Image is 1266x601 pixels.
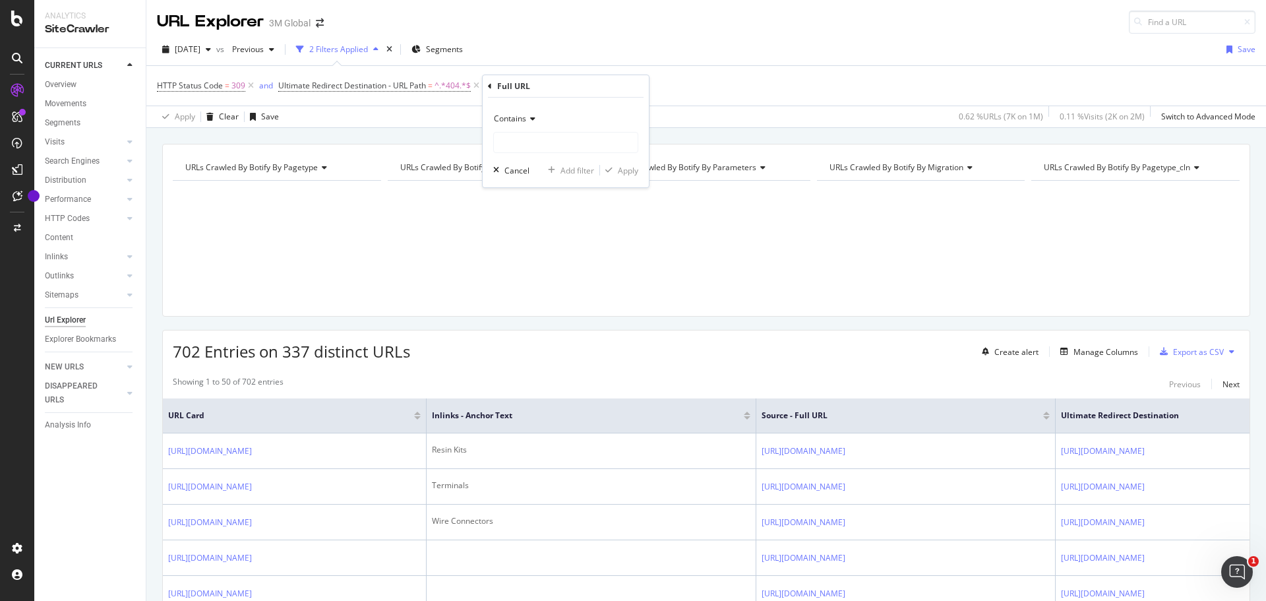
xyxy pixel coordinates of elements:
span: Inlinks - Anchor Text [432,410,724,422]
div: Performance [45,193,91,206]
div: Save [261,111,279,122]
button: Manage Columns [1055,344,1138,360]
span: Segments [426,44,463,55]
button: Create alert [977,341,1039,362]
button: Switch to Advanced Mode [1156,106,1255,127]
a: Performance [45,193,123,206]
h4: URLs Crawled By Botify By parameters [612,157,799,178]
div: Terminals [432,480,750,491]
h4: URLs Crawled By Botify By migration [827,157,1013,178]
button: 2 Filters Applied [291,39,384,60]
span: URL Card [168,410,411,422]
div: Save [1238,44,1255,55]
a: DISAPPEARED URLS [45,379,123,407]
div: DISAPPEARED URLS [45,379,111,407]
div: Wire Connectors [432,515,750,527]
button: Save [245,106,279,127]
div: Inlinks [45,250,68,264]
button: Segments [406,39,468,60]
a: [URL][DOMAIN_NAME] [168,587,252,600]
a: Overview [45,78,136,92]
div: Url Explorer [45,313,86,327]
div: Add filter [560,165,594,176]
a: Distribution [45,174,123,187]
div: Switch to Advanced Mode [1161,111,1255,122]
a: [URL][DOMAIN_NAME] [168,552,252,565]
a: Analysis Info [45,418,136,432]
span: = [225,80,229,91]
a: NEW URLS [45,360,123,374]
div: SiteCrawler [45,22,135,37]
a: CURRENT URLS [45,59,123,73]
a: [URL][DOMAIN_NAME] [1061,552,1145,565]
div: and [259,80,273,91]
a: [URL][DOMAIN_NAME] [762,445,845,458]
span: URLs Crawled By Botify By pagetype [185,162,318,173]
a: [URL][DOMAIN_NAME] [762,516,845,529]
span: Previous [227,44,264,55]
span: URLs Crawled By Botify By locale [400,162,522,173]
div: Analysis Info [45,418,91,432]
h4: URLs Crawled By Botify By pagetype_cln [1041,157,1228,178]
div: Distribution [45,174,86,187]
a: [URL][DOMAIN_NAME] [1061,587,1145,600]
a: Sitemaps [45,288,123,302]
div: Outlinks [45,269,74,283]
div: CURRENT URLS [45,59,102,73]
div: 0.62 % URLs ( 7K on 1M ) [959,111,1043,122]
div: Apply [618,165,638,176]
a: [URL][DOMAIN_NAME] [1061,445,1145,458]
a: Outlinks [45,269,123,283]
div: 2 Filters Applied [309,44,368,55]
div: Analytics [45,11,135,22]
div: times [384,43,395,56]
input: Find a URL [1129,11,1255,34]
span: 309 [231,77,245,95]
span: = [428,80,433,91]
a: [URL][DOMAIN_NAME] [168,445,252,458]
div: Overview [45,78,76,92]
div: 0.11 % Visits ( 2K on 2M ) [1060,111,1145,122]
a: [URL][DOMAIN_NAME] [168,516,252,529]
a: [URL][DOMAIN_NAME] [762,587,845,600]
a: Visits [45,135,123,149]
div: Clear [219,111,239,122]
h4: URLs Crawled By Botify By locale [398,157,584,178]
a: [URL][DOMAIN_NAME] [1061,480,1145,493]
div: 3M Global [269,16,311,30]
span: URLs Crawled By Botify By pagetype_cln [1044,162,1190,173]
div: Sitemaps [45,288,78,302]
div: Search Engines [45,154,100,168]
div: Cancel [504,165,529,176]
button: and [259,79,273,92]
div: Showing 1 to 50 of 702 entries [173,376,284,392]
span: 1 [1248,556,1259,567]
a: HTTP Codes [45,212,123,226]
button: Apply [157,106,195,127]
button: Cancel [488,164,529,177]
div: Previous [1169,379,1201,390]
button: Next [1222,376,1240,392]
iframe: Intercom live chat [1221,556,1253,588]
div: Explorer Bookmarks [45,332,116,346]
button: Previous [1169,376,1201,392]
div: Next [1222,379,1240,390]
div: Tooltip anchor [28,190,40,202]
span: Source - Full URL [762,410,1023,422]
div: HTTP Codes [45,212,90,226]
div: Content [45,231,73,245]
span: 2025 Aug. 10th [175,44,200,55]
a: [URL][DOMAIN_NAME] [168,480,252,493]
h4: URLs Crawled By Botify By pagetype [183,157,369,178]
button: Add filter [543,164,594,177]
div: arrow-right-arrow-left [316,18,324,28]
a: [URL][DOMAIN_NAME] [762,480,845,493]
div: Visits [45,135,65,149]
a: Movements [45,97,136,111]
button: Save [1221,39,1255,60]
div: Create alert [994,346,1039,358]
a: Url Explorer [45,313,136,327]
div: Export as CSV [1173,346,1224,358]
button: Apply [600,164,638,177]
span: URLs Crawled By Botify By parameters [615,162,756,173]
